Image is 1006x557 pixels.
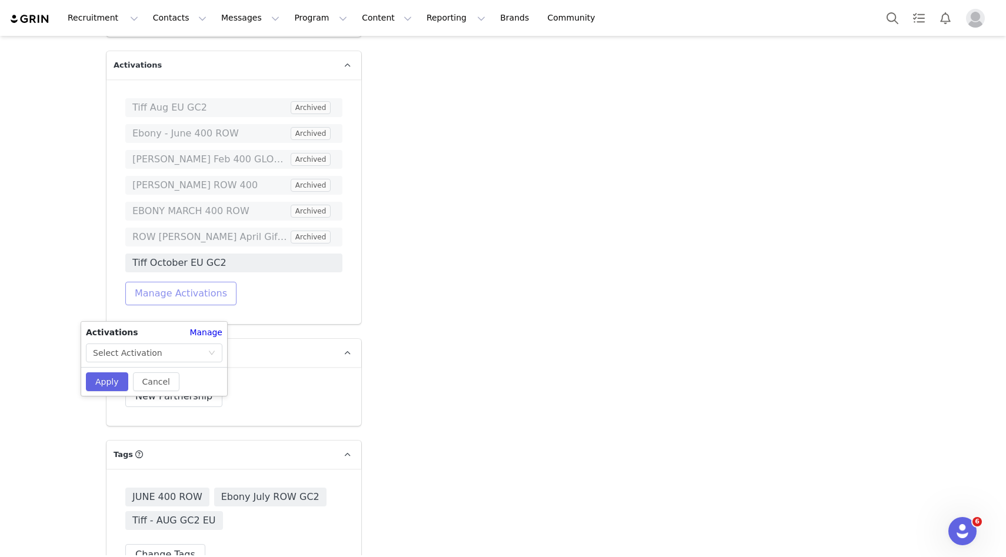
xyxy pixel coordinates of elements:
[291,127,331,140] span: Archived
[291,153,331,166] span: Archived
[61,5,145,31] button: Recruitment
[906,5,932,31] a: Tasks
[291,205,331,218] span: Archived
[291,101,331,114] span: Archived
[287,5,354,31] button: Program
[125,282,236,305] button: Manage Activations
[9,9,483,22] body: Rich Text Area. Press ALT-0 for help.
[86,372,128,391] button: Apply
[291,231,331,244] span: Archived
[125,488,209,506] span: JUNE 400 ROW
[125,511,223,530] span: Tiff - AUG GC2 EU
[132,256,335,270] span: Tiff October EU GC2
[93,344,162,362] div: Select Activation
[132,204,288,218] span: EBONY MARCH 400 ROW
[189,326,222,339] a: Manage
[132,126,288,141] span: Ebony - June 400 ROW
[133,372,179,391] button: Cancel
[86,326,138,339] span: Activations
[214,488,327,506] span: Ebony July ROW GC2
[419,5,492,31] button: Reporting
[355,5,419,31] button: Content
[132,152,288,166] span: [PERSON_NAME] Feb 400 GLOBAL
[132,178,288,192] span: [PERSON_NAME] ROW 400
[932,5,958,31] button: Notifications
[972,517,982,526] span: 6
[291,179,331,192] span: Archived
[541,5,608,31] a: Community
[132,101,288,115] span: Tiff Aug EU GC2
[959,9,997,28] button: Profile
[214,5,287,31] button: Messages
[146,5,214,31] button: Contacts
[132,230,288,244] span: ROW [PERSON_NAME] April Gifting Campaign
[114,59,162,71] span: Activations
[880,5,905,31] button: Search
[948,517,977,545] iframe: Intercom live chat
[493,5,539,31] a: Brands
[114,449,133,461] span: Tags
[966,9,985,28] img: placeholder-profile.jpg
[9,14,51,25] img: grin logo
[125,386,222,407] button: New Partnership
[208,349,215,358] i: icon: down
